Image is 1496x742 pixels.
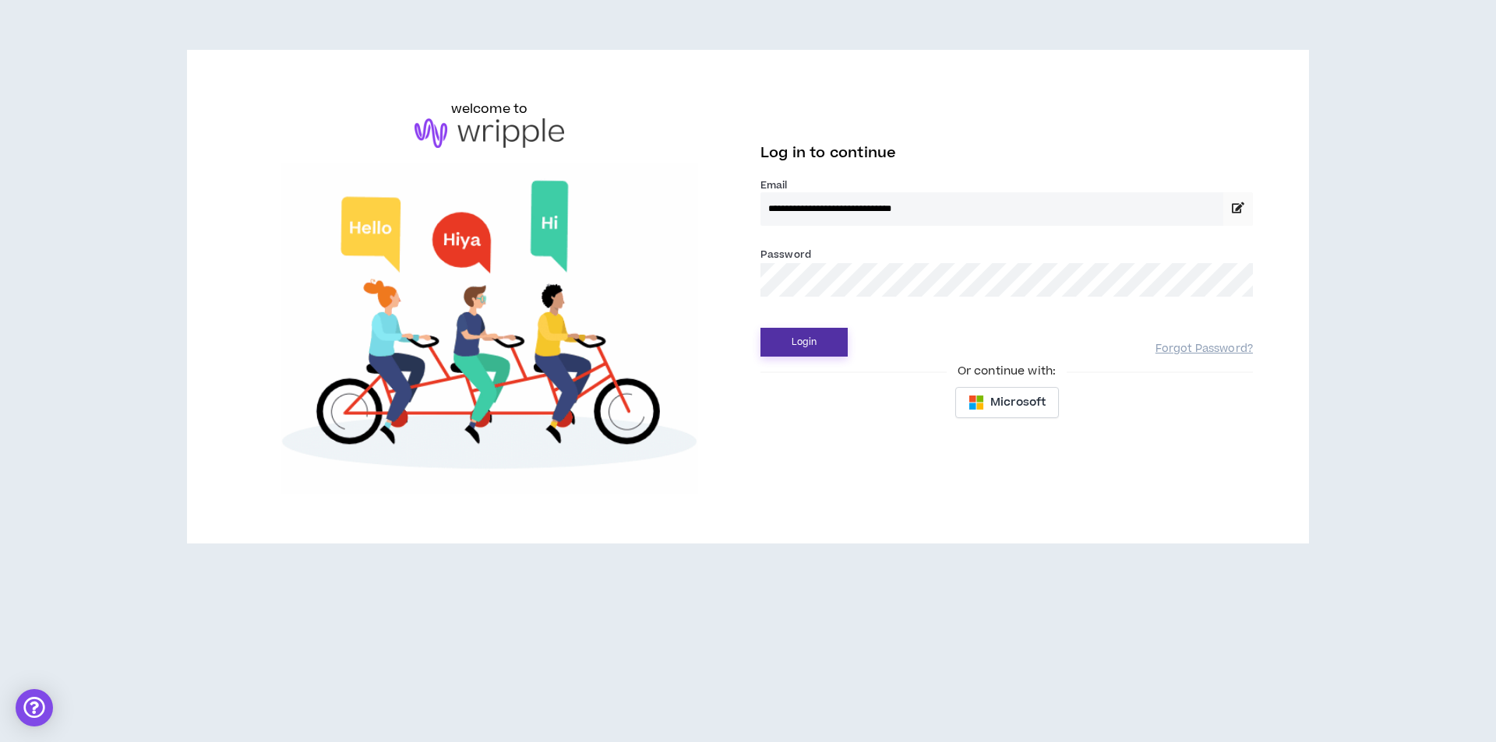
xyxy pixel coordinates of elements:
span: Microsoft [990,394,1046,411]
span: Or continue with: [947,363,1067,380]
label: Email [760,178,1253,192]
div: Open Intercom Messenger [16,689,53,726]
a: Forgot Password? [1156,342,1253,357]
label: Password [760,248,811,262]
button: Login [760,328,848,357]
button: Microsoft [955,387,1059,418]
span: Log in to continue [760,143,896,163]
h6: welcome to [451,100,528,118]
img: logo-brand.png [415,118,564,148]
img: Welcome to Wripple [243,164,736,494]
